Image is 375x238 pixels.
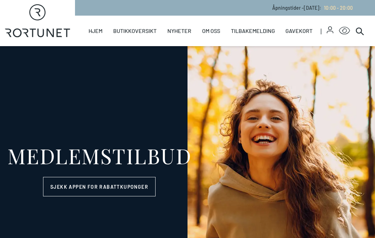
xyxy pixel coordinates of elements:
[89,16,102,46] a: Hjem
[202,16,220,46] a: Om oss
[321,5,353,11] a: 10:00 - 20:00
[285,16,312,46] a: Gavekort
[167,16,191,46] a: Nyheter
[320,16,327,46] span: |
[272,4,353,11] p: Åpningstider - [DATE] :
[231,16,275,46] a: Tilbakemelding
[43,177,156,196] a: Sjekk appen for rabattkuponger
[339,25,350,36] button: Open Accessibility Menu
[7,145,192,166] div: MEDLEMSTILBUD
[324,5,353,11] span: 10:00 - 20:00
[113,16,157,46] a: Butikkoversikt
